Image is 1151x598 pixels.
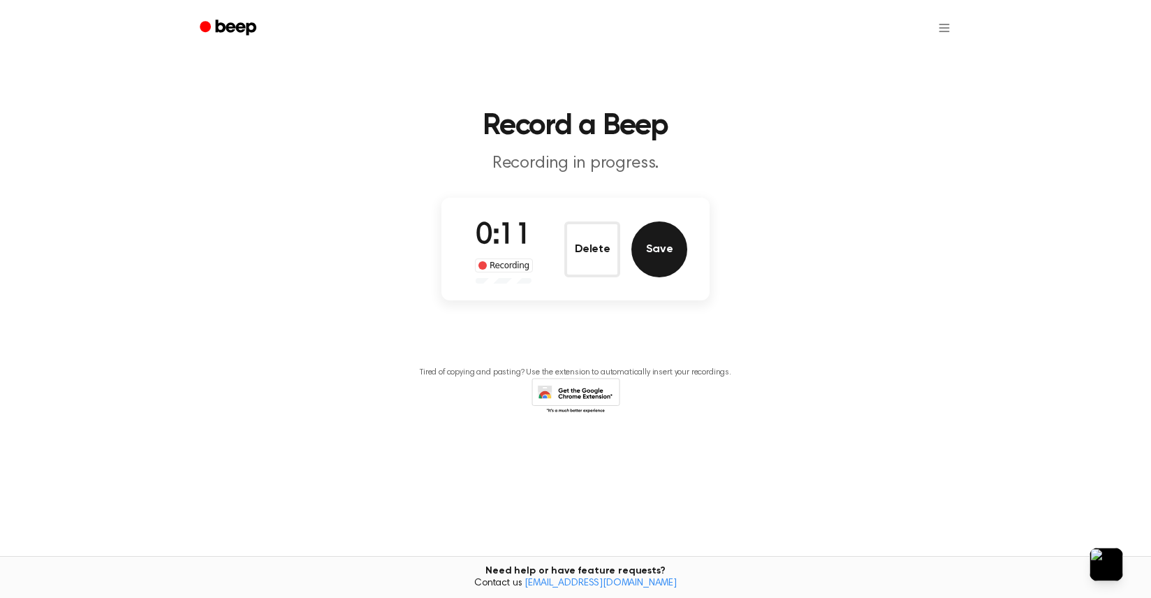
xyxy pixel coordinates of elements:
span: Contact us [8,578,1143,590]
a: Beep [190,15,269,42]
div: Recording [475,258,533,272]
button: Open menu [928,11,961,45]
span: 0:11 [476,221,531,251]
p: Recording in progress. [307,152,844,175]
h1: Record a Beep [218,112,933,141]
button: Delete Audio Record [564,221,620,277]
p: Tired of copying and pasting? Use the extension to automatically insert your recordings. [420,367,731,378]
button: Save Audio Record [631,221,687,277]
a: [EMAIL_ADDRESS][DOMAIN_NAME] [525,578,677,588]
